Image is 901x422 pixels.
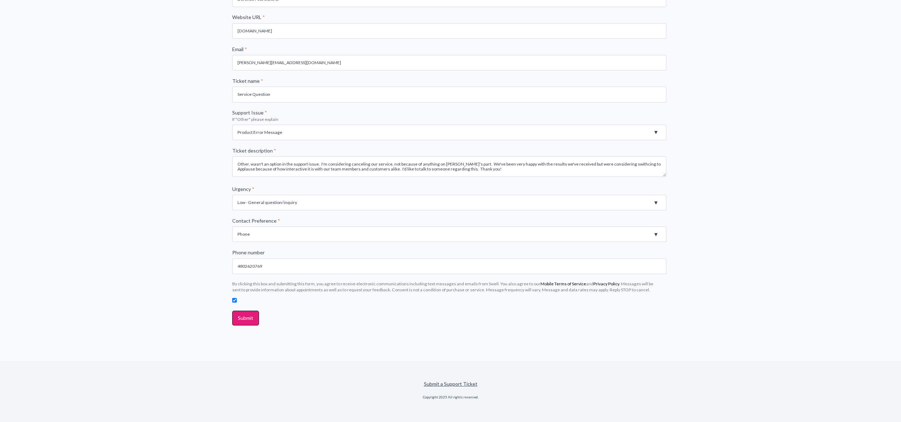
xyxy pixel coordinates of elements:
[232,148,273,154] span: Ticket description
[232,14,261,20] span: Website URL
[593,281,619,286] a: Privacy Policy
[232,46,243,52] span: Email
[232,110,264,116] span: Support Issue
[232,116,669,122] legend: If "Other" please explain
[232,281,669,293] legend: By clicking this box and submitting this form, you agree to receive electronic communications inc...
[232,218,277,224] span: Contact Preference
[232,311,259,325] input: Submit
[232,156,666,177] textarea: Other, wasn't an option in the support issue. I'm considering canceling our service, not because ...
[232,186,251,192] span: Urgency
[232,78,260,84] span: Ticket name
[424,381,477,387] a: Submit a Support Ticket
[541,281,586,286] a: Mobile Terms of Service
[232,249,265,255] span: Phone number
